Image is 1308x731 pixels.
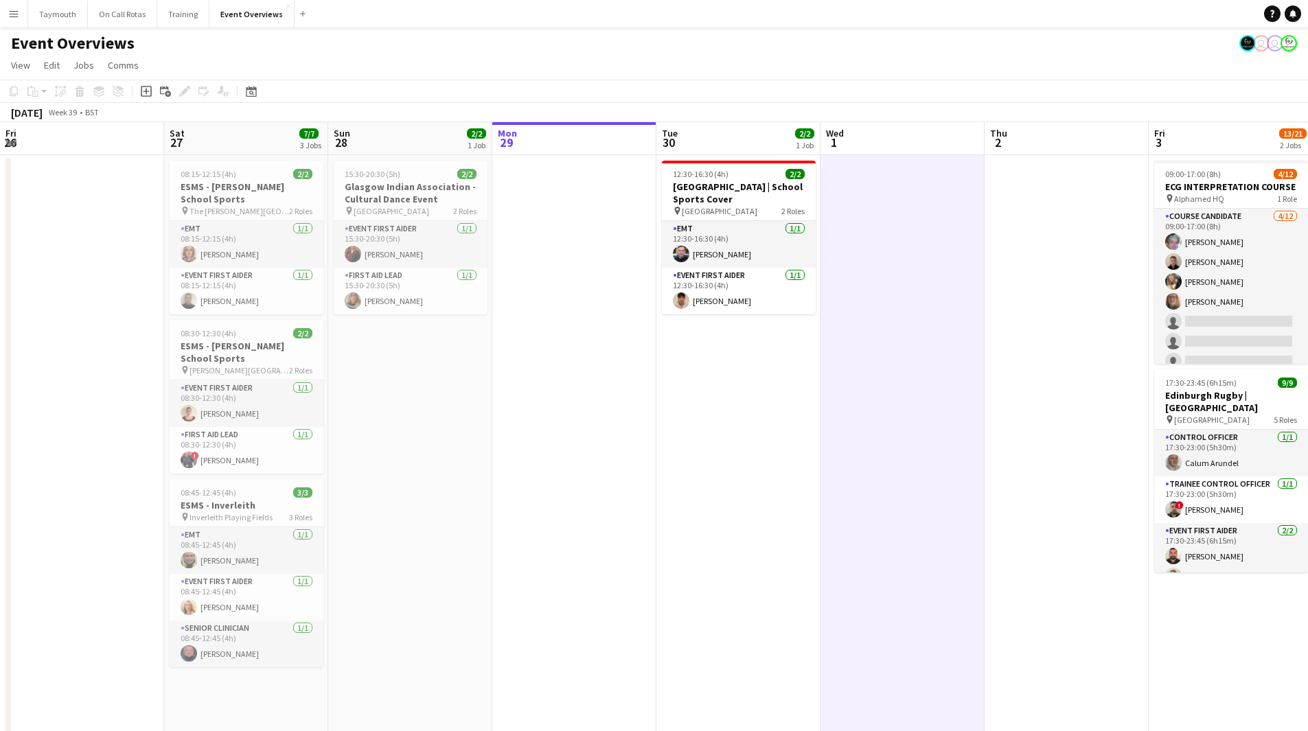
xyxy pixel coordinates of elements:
span: Fri [1154,127,1165,139]
span: Alphamed HQ [1174,194,1224,204]
span: 29 [496,135,517,150]
span: 26 [3,135,16,150]
app-card-role: First Aid Lead1/108:30-12:30 (4h)![PERSON_NAME] [170,427,323,474]
app-card-role: First Aid Lead1/115:30-20:30 (5h)[PERSON_NAME] [334,268,487,314]
span: [PERSON_NAME][GEOGRAPHIC_DATA] [190,365,289,375]
span: 4/12 [1274,169,1297,179]
span: 2/2 [293,328,312,338]
span: The [PERSON_NAME][GEOGRAPHIC_DATA] [190,206,289,216]
h3: ECG INTERPRETATION COURSE [1154,181,1308,193]
app-card-role: EMT1/108:15-12:15 (4h)[PERSON_NAME] [170,221,323,268]
app-user-avatar: Operations Team [1253,35,1270,51]
span: 2/2 [293,169,312,179]
span: Edit [44,59,60,71]
app-card-role: Event First Aider1/108:30-12:30 (4h)[PERSON_NAME] [170,380,323,427]
div: 3 Jobs [300,140,321,150]
span: 2 Roles [781,206,805,216]
span: Sat [170,127,185,139]
span: [GEOGRAPHIC_DATA] [682,206,757,216]
h3: ESMS - [PERSON_NAME] School Sports [170,181,323,205]
span: 2 [988,135,1007,150]
span: 2 Roles [289,365,312,375]
span: Sun [334,127,350,139]
span: View [11,59,30,71]
h3: ESMS - [PERSON_NAME] School Sports [170,340,323,364]
span: 09:00-17:00 (8h) [1165,169,1221,179]
button: Event Overviews [209,1,295,27]
h1: Event Overviews [11,33,135,54]
h3: Glasgow Indian Association - Cultural Dance Event [334,181,487,205]
button: Taymouth [28,1,88,27]
div: 1 Job [468,140,485,150]
app-card-role: EMT1/112:30-16:30 (4h)[PERSON_NAME] [662,221,816,268]
app-card-role: Trainee Control Officer1/117:30-23:00 (5h30m)![PERSON_NAME] [1154,476,1308,523]
span: 2/2 [785,169,805,179]
app-card-role: EMT1/108:45-12:45 (4h)[PERSON_NAME] [170,527,323,574]
h3: ESMS - Inverleith [170,499,323,511]
span: 2/2 [795,128,814,139]
span: 17:30-23:45 (6h15m) [1165,378,1237,388]
app-job-card: 08:30-12:30 (4h)2/2ESMS - [PERSON_NAME] School Sports [PERSON_NAME][GEOGRAPHIC_DATA]2 RolesEvent ... [170,320,323,474]
a: View [5,56,36,74]
app-job-card: 17:30-23:45 (6h15m)9/9Edinburgh Rugby | [GEOGRAPHIC_DATA] [GEOGRAPHIC_DATA]5 RolesControl Officer... [1154,369,1308,572]
app-user-avatar: Clinical Team [1239,35,1256,51]
div: [DATE] [11,106,43,119]
span: 5 Roles [1274,415,1297,425]
app-user-avatar: Operations Team [1267,35,1283,51]
app-card-role: Event First Aider1/108:15-12:15 (4h)[PERSON_NAME] [170,268,323,314]
app-job-card: 08:45-12:45 (4h)3/3ESMS - Inverleith Inverleith Playing Fields3 RolesEMT1/108:45-12:45 (4h)[PERSO... [170,479,323,667]
span: 2 Roles [289,206,312,216]
span: 13/21 [1279,128,1307,139]
div: 1 Job [796,140,814,150]
div: 2 Jobs [1280,140,1306,150]
span: 27 [168,135,185,150]
app-user-avatar: Operations Manager [1281,35,1297,51]
span: 2/2 [457,169,477,179]
span: Inverleith Playing Fields [190,512,273,522]
span: 28 [332,135,350,150]
a: Edit [38,56,65,74]
span: 7/7 [299,128,319,139]
a: Comms [102,56,144,74]
span: Thu [990,127,1007,139]
app-job-card: 08:15-12:15 (4h)2/2ESMS - [PERSON_NAME] School Sports The [PERSON_NAME][GEOGRAPHIC_DATA]2 RolesEM... [170,161,323,314]
app-card-role: Course Candidate4/1209:00-17:00 (8h)[PERSON_NAME][PERSON_NAME][PERSON_NAME][PERSON_NAME] [1154,209,1308,474]
span: 2/2 [467,128,486,139]
app-card-role: Event First Aider1/108:45-12:45 (4h)[PERSON_NAME] [170,574,323,620]
span: [GEOGRAPHIC_DATA] [354,206,429,216]
span: 15:30-20:30 (5h) [345,169,400,179]
h3: Edinburgh Rugby | [GEOGRAPHIC_DATA] [1154,389,1308,414]
span: 3/3 [293,487,312,498]
div: BST [85,107,99,117]
span: 12:30-16:30 (4h) [673,169,728,179]
span: 08:30-12:30 (4h) [181,328,236,338]
span: 1 Role [1277,194,1297,204]
span: 30 [660,135,678,150]
div: 09:00-17:00 (8h)4/12ECG INTERPRETATION COURSE Alphamed HQ1 RoleCourse Candidate4/1209:00-17:00 (8... [1154,161,1308,364]
app-card-role: Event First Aider1/115:30-20:30 (5h)[PERSON_NAME] [334,221,487,268]
app-card-role: Senior Clinician1/108:45-12:45 (4h)[PERSON_NAME] [170,620,323,667]
button: On Call Rotas [88,1,157,27]
app-card-role: Event First Aider1/112:30-16:30 (4h)[PERSON_NAME] [662,268,816,314]
app-job-card: 15:30-20:30 (5h)2/2Glasgow Indian Association - Cultural Dance Event [GEOGRAPHIC_DATA]2 RolesEven... [334,161,487,314]
span: ! [1175,501,1184,509]
span: Comms [108,59,139,71]
span: ! [191,452,199,460]
span: 1 [824,135,844,150]
h3: [GEOGRAPHIC_DATA] | School Sports Cover [662,181,816,205]
app-job-card: 12:30-16:30 (4h)2/2[GEOGRAPHIC_DATA] | School Sports Cover [GEOGRAPHIC_DATA]2 RolesEMT1/112:30-16... [662,161,816,314]
span: Tue [662,127,678,139]
span: [GEOGRAPHIC_DATA] [1174,415,1250,425]
a: Jobs [68,56,100,74]
span: Jobs [73,59,94,71]
span: Fri [5,127,16,139]
span: 3 [1152,135,1165,150]
span: Week 39 [45,107,80,117]
button: Training [157,1,209,27]
app-card-role: Control Officer1/117:30-23:00 (5h30m)Calum Arundel [1154,430,1308,476]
